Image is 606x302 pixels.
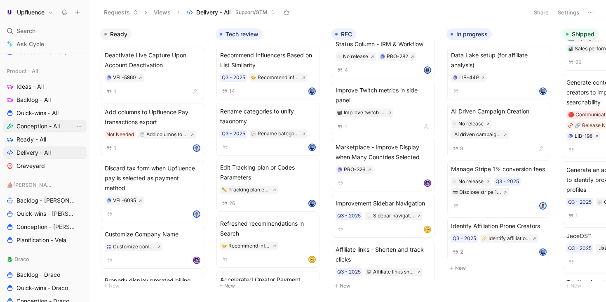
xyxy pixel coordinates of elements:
img: avatar [194,257,200,263]
span: 26 [575,60,582,65]
img: avatar [540,249,546,255]
div: VEL-5860 [113,73,136,82]
h1: Upfluence [17,9,45,16]
a: Identify Affiliation Prone CreatorsQ3 - 2025Identify affiliation prone creators2avatar [447,217,550,260]
a: Affiliate links - Shorten and track clicksQ3 - 2025🐭Affiliate links shorten and track clicks48avatar [332,241,435,294]
button: View actions [75,122,83,130]
div: LIB-198 [575,132,592,140]
span: Backlog - All [16,96,51,104]
a: Quick-wins - [PERSON_NAME] [3,208,87,220]
span: Quick-wins - All [16,109,59,117]
a: Add columns to Upfluence Pay transactions exportNot NeededAdd columns to upfluence pay transactio... [101,104,204,156]
img: ✏️ [222,187,227,192]
span: Tech review [225,30,258,38]
button: RFC [331,28,356,40]
div: Affiliate links shorten and track clicks [373,268,415,276]
div: Improve twitch metrics in side panel [344,109,385,117]
div: Q3 - 2025 [222,130,245,138]
button: Shipped [562,28,599,40]
a: AI Driven Campaign CreationAi driven campaign creation9 [447,103,550,157]
button: In progress [446,28,492,40]
span: Improve Twitch metrics in side panel [336,85,431,105]
a: Manage Stripe 1% conversion feesQ3 - 2025💳Disclose stripe 1percent conversion feesavatar [447,160,550,214]
button: New [446,263,555,273]
a: Ask Cycle [3,38,87,50]
img: 🤝 [251,75,256,80]
div: PRO-282 [387,52,408,61]
a: Quick-wins - Draco [3,282,87,294]
div: Q3 - 2025 [568,244,592,252]
img: Upfluence [5,8,14,17]
span: Add columns to Upfluence Pay transactions export [105,107,200,127]
a: Discard tax form when Upfluence pay is selected as payment methodVEL-6095avatar [101,160,204,222]
div: No release [458,177,484,186]
span: Identify Affiliation Prone Creators [451,221,547,231]
button: Settings [554,7,583,18]
img: 🕸️ [597,200,602,205]
span: Ideas - All [16,83,44,91]
button: New [331,281,440,291]
button: New [216,281,324,291]
span: Ready - All [16,135,46,144]
a: Deactivate Live Capture Upon Account DeactivationVEL-58601 [101,47,204,100]
div: Ai driven campaign creation [454,130,501,139]
span: Rename categories to unify taxonomy [220,106,316,126]
span: 9 [460,146,463,151]
a: Edit Tracking plan or Codes Parameters✏️Tracking plan edition26avatar [216,159,319,212]
span: Improvement Sidebar Navigation [336,198,431,208]
a: Improve Twitch metrics in side panel📹Improve twitch metrics in side panel1 [332,82,435,135]
a: Recommend Influencers Based on List SimilarityQ3 - 2025🤝Recommend influencers based on list simil... [216,47,319,99]
div: No release [458,120,484,128]
div: No release [343,52,368,61]
a: Conception - AllView actions [3,120,87,132]
span: Edit Tracking plan or Codes Parameters [220,163,316,182]
span: Conception - All [16,122,60,130]
a: Improvement Sidebar NavigationQ3 - 2025🖱️Sidebar navigation improvementavatar [332,195,435,238]
a: Instagram Stories Connection Status Column - IRM & WorkflowPRO-2824avatar [332,26,435,78]
button: Delivery - AllSupport/GTM [183,6,279,19]
div: Tracking plan edition [228,186,270,194]
a: Backlog - Draco [3,269,87,281]
div: Q3 - 2025 [453,234,476,243]
a: Ready - All [3,133,87,146]
span: Delivery - All [196,8,230,17]
img: 💳 [453,190,458,195]
img: avatar [309,257,315,262]
div: ⛵️[PERSON_NAME]Backlog - [PERSON_NAME]Quick-wins - [PERSON_NAME]Conception - [PERSON_NAME]Planifi... [3,179,87,246]
div: Sidebar navigation improvement [373,212,415,220]
button: 1 [566,211,580,220]
button: 14 [220,87,237,96]
div: In progressNew [443,25,559,277]
button: 1 [105,144,118,153]
span: Delivery - All [16,149,51,157]
img: 🤝 [222,243,227,248]
span: Quick-wins - [PERSON_NAME] [16,210,77,218]
img: avatar [540,203,546,209]
span: 🐉 Draco [7,255,29,263]
div: Not Needed [106,130,134,139]
a: Graveyard [3,160,87,172]
a: Marketplace - Improve Display when Many Countries SelectedPRO-326avatar [332,139,435,191]
img: 🐭 [366,269,371,274]
a: Refreshed recommendations in Search🤝Recommend influencers based on list similarityavatar [216,215,319,268]
button: 1 [105,87,118,96]
span: Deactivate Live Capture Upon Account Deactivation [105,50,200,70]
a: Quick-wins - All [3,107,87,119]
span: Ask Cycle [16,39,44,49]
span: Quick-wins - Draco [16,284,68,292]
span: ⛵️[PERSON_NAME] [7,181,53,189]
span: Recommend Influencers Based on List Similarity [220,50,316,70]
img: 💬 [251,131,256,136]
div: Product - All [3,65,87,77]
div: Q3 - 2025 [337,212,361,220]
img: 📊 [568,46,573,51]
span: RFC [341,30,352,38]
span: 14 [229,89,235,94]
span: 1 [575,213,578,218]
button: 2 [451,248,465,257]
button: Share [530,7,552,18]
div: Tech reviewNew [212,25,328,295]
button: Tech review [216,28,263,40]
div: RFCNew [328,25,443,295]
div: LIB-449 [459,73,479,82]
